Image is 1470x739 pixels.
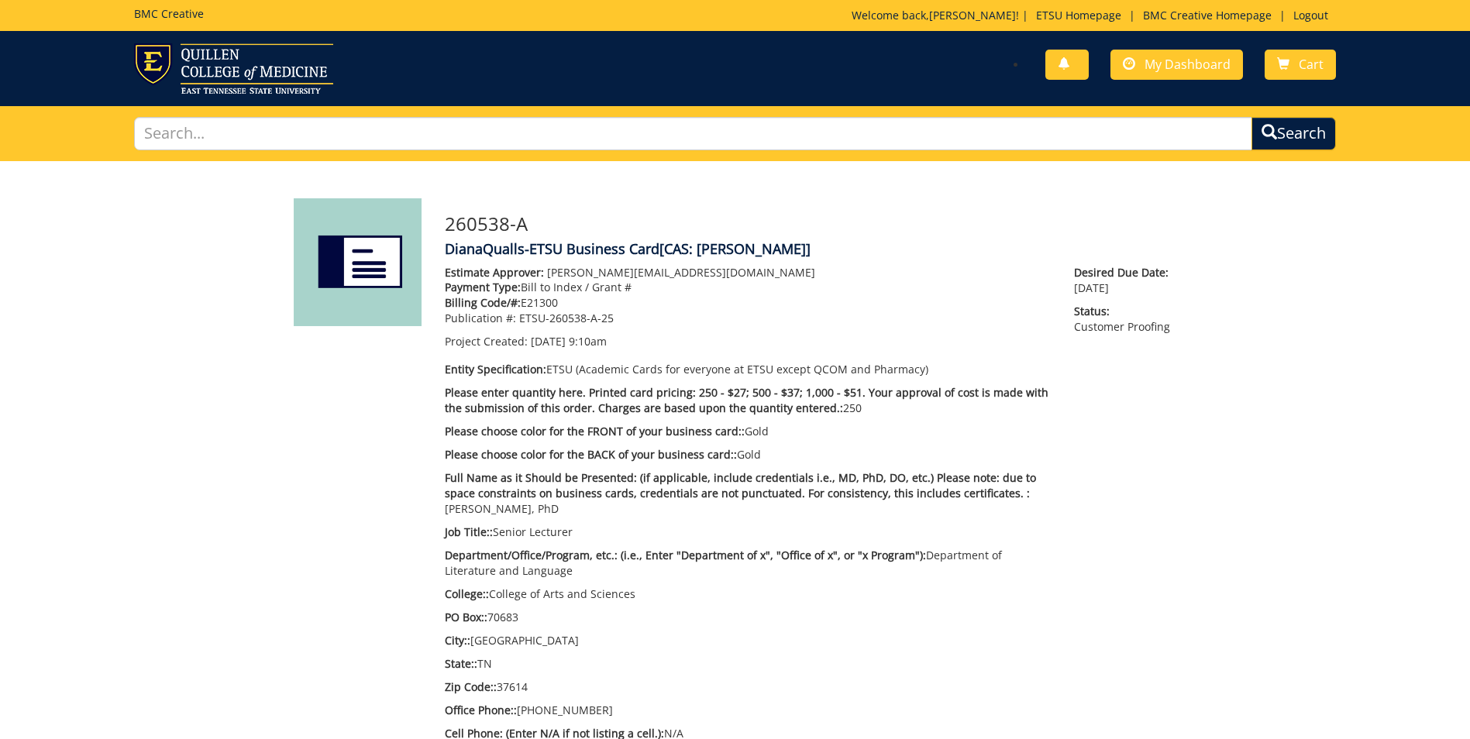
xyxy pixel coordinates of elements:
span: Publication #: [445,311,516,325]
span: Please choose color for the BACK of your business card:: [445,447,737,462]
span: Billing Code/#: [445,295,521,310]
span: City:: [445,633,470,648]
span: Project Created: [445,334,528,349]
p: 250 [445,385,1052,416]
span: Status: [1074,304,1176,319]
a: Cart [1265,50,1336,80]
a: BMC Creative Homepage [1135,8,1279,22]
span: College:: [445,586,489,601]
p: Welcome back, ! | | | [852,8,1336,23]
p: [DATE] [1074,265,1176,296]
a: Logout [1286,8,1336,22]
span: Department/Office/Program, etc.: (i.e., Enter "Department of x", "Office of x", or "x Program"): [445,548,926,562]
span: My Dashboard [1145,56,1231,73]
input: Search... [134,117,1252,150]
img: ETSU logo [134,43,333,94]
span: Desired Due Date: [1074,265,1176,280]
span: Entity Specification: [445,362,546,376]
img: Product featured image [294,198,422,326]
h5: BMC Creative [134,8,204,19]
span: ETSU-260538-A-25 [519,311,614,325]
p: [PHONE_NUMBER] [445,703,1052,718]
p: TN [445,656,1052,672]
a: [PERSON_NAME] [929,8,1016,22]
p: Senior Lecturer [445,524,1052,540]
p: [PERSON_NAME][EMAIL_ADDRESS][DOMAIN_NAME] [445,265,1052,280]
span: Payment Type: [445,280,521,294]
span: Job Title:: [445,524,493,539]
span: Office Phone:: [445,703,517,717]
p: Customer Proofing [1074,304,1176,335]
p: 70683 [445,610,1052,625]
span: Zip Code:: [445,679,497,694]
span: State:: [445,656,477,671]
p: Department of Literature and Language [445,548,1052,579]
span: [CAS: [PERSON_NAME]] [659,239,811,258]
span: [DATE] 9:10am [531,334,607,349]
p: ETSU (Academic Cards for everyone at ETSU except QCOM and Pharmacy) [445,362,1052,377]
p: Gold [445,424,1052,439]
h3: 260538-A [445,214,1177,234]
span: Estimate Approver: [445,265,544,280]
a: My Dashboard [1110,50,1243,80]
p: [PERSON_NAME], PhD [445,470,1052,517]
p: Gold [445,447,1052,462]
span: Please choose color for the FRONT of your business card:: [445,424,745,438]
p: 37614 [445,679,1052,695]
p: Bill to Index / Grant # [445,280,1052,295]
h4: DianaQualls-ETSU Business Card [445,242,1177,257]
span: Please enter quantity here. Printed card pricing: 250 - $27; 500 - $37; 1,000 - $51. Your approva... [445,385,1048,415]
p: E21300 [445,295,1052,311]
a: ETSU Homepage [1028,8,1129,22]
span: PO Box:: [445,610,487,624]
span: Full Name as it Should be Presented: (if applicable, include credentials i.e., MD, PhD, DO, etc.)... [445,470,1036,500]
button: Search [1251,117,1336,150]
span: Cart [1299,56,1324,73]
p: College of Arts and Sciences [445,586,1052,602]
p: [GEOGRAPHIC_DATA] [445,633,1052,648]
